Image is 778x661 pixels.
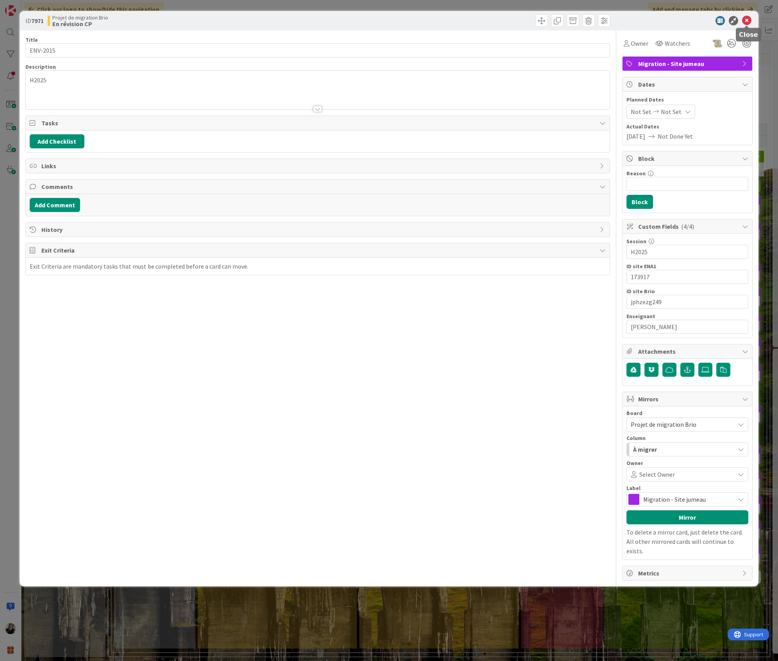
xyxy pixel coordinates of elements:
[626,510,748,524] button: Mirror
[626,195,653,209] button: Block
[626,460,643,466] span: Owner
[626,123,748,131] span: Actual Dates
[626,527,748,556] p: To delete a mirror card, just delete the card. All other mirrored cards will continue to exists.
[626,442,748,456] button: À migrer
[41,246,596,255] span: Exit Criteria
[626,485,641,491] span: Label
[41,225,596,234] span: History
[633,444,657,454] span: À migrer
[626,238,646,245] label: Session
[41,182,596,191] span: Comments
[626,410,642,416] span: Board
[639,470,675,479] span: Select Owner
[626,263,656,270] label: ID site ENA1
[30,76,606,85] p: H2025
[739,31,758,38] h5: Close
[631,420,696,428] span: Projet de migration Brio
[638,222,738,231] span: Custom Fields
[626,96,748,104] span: Planned Dates
[681,223,694,230] span: ( 4/4 )
[25,16,44,25] span: ID
[665,39,690,48] span: Watchers
[638,80,738,89] span: Dates
[643,494,731,505] span: Migration - Site jumeau
[52,14,108,21] span: Projet de migration Brio
[30,262,248,271] div: Exit Criteria are mandatory tasks that must be completed before a card can move.
[52,21,108,27] b: En révision CP
[626,313,655,320] label: Enseignant
[626,170,646,177] label: Reason
[30,134,84,148] button: Add Checklist
[626,132,645,141] span: [DATE]
[30,198,80,212] button: Add Comment
[638,394,738,404] span: Mirrors
[626,435,646,441] span: Column
[631,107,651,116] span: Not Set
[626,288,655,295] label: ID site Brio
[25,63,56,70] span: Description
[658,132,693,141] span: Not Done Yet
[638,154,738,163] span: Block
[631,39,648,48] span: Owner
[638,59,738,68] span: Migration - Site jumeau
[31,17,44,25] b: 7971
[661,107,682,116] span: Not Set
[41,118,596,128] span: Tasks
[25,36,38,43] label: Title
[638,568,738,578] span: Metrics
[16,1,36,11] span: Support
[25,43,610,57] input: type card name here...
[41,161,596,171] span: Links
[638,347,738,356] span: Attachments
